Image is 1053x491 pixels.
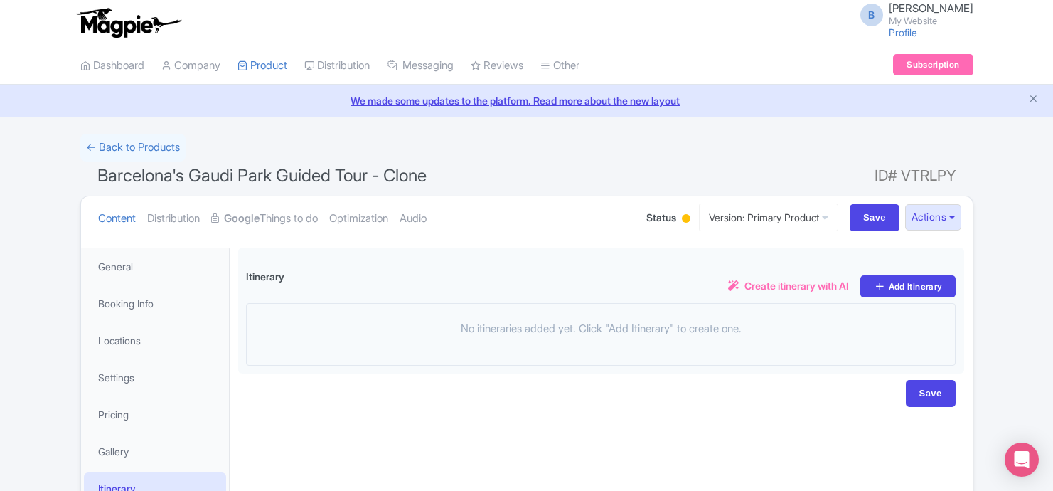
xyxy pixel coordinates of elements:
a: Distribution [304,46,370,85]
input: Save [906,380,956,407]
strong: Google [224,211,260,227]
button: Actions [905,204,961,231]
small: My Website [889,16,973,26]
a: Content [98,196,136,241]
a: GoogleThings to do [211,196,318,241]
a: Create itinerary with AI [728,278,849,295]
label: Itinerary [246,269,284,284]
span: Status [646,210,676,225]
div: Building [679,208,693,231]
button: Close announcement [1028,92,1039,108]
a: Profile [889,26,917,38]
span: Barcelona's Gaudi Park Guided Tour - Clone [97,165,427,186]
a: Add Itinerary [860,275,956,297]
a: Pricing [84,398,226,431]
a: ← Back to Products [80,134,186,162]
a: Audio [400,196,427,241]
input: Save [850,204,899,231]
a: Company [161,46,220,85]
p: No itineraries added yet. Click "Add Itinerary" to create one. [247,321,956,337]
a: Other [540,46,579,85]
a: Dashboard [80,46,144,85]
a: Messaging [387,46,454,85]
a: Version: Primary Product [699,204,838,231]
a: General [84,250,226,283]
a: Subscription [893,54,973,75]
a: Reviews [471,46,523,85]
a: Optimization [329,196,388,241]
a: Booking Info [84,287,226,320]
a: Gallery [84,435,226,468]
span: B [860,4,883,26]
a: B [PERSON_NAME] My Website [852,3,973,26]
a: Settings [84,361,226,394]
a: Distribution [147,196,200,241]
a: We made some updates to the platform. Read more about the new layout [9,93,1044,108]
span: ID# VTRLPY [875,162,956,190]
a: Product [237,46,287,85]
span: Create itinerary with AI [744,278,849,293]
span: [PERSON_NAME] [889,1,973,15]
img: logo-ab69f6fb50320c5b225c76a69d11143b.png [73,7,183,38]
a: Locations [84,324,226,357]
div: Open Intercom Messenger [1005,443,1039,477]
